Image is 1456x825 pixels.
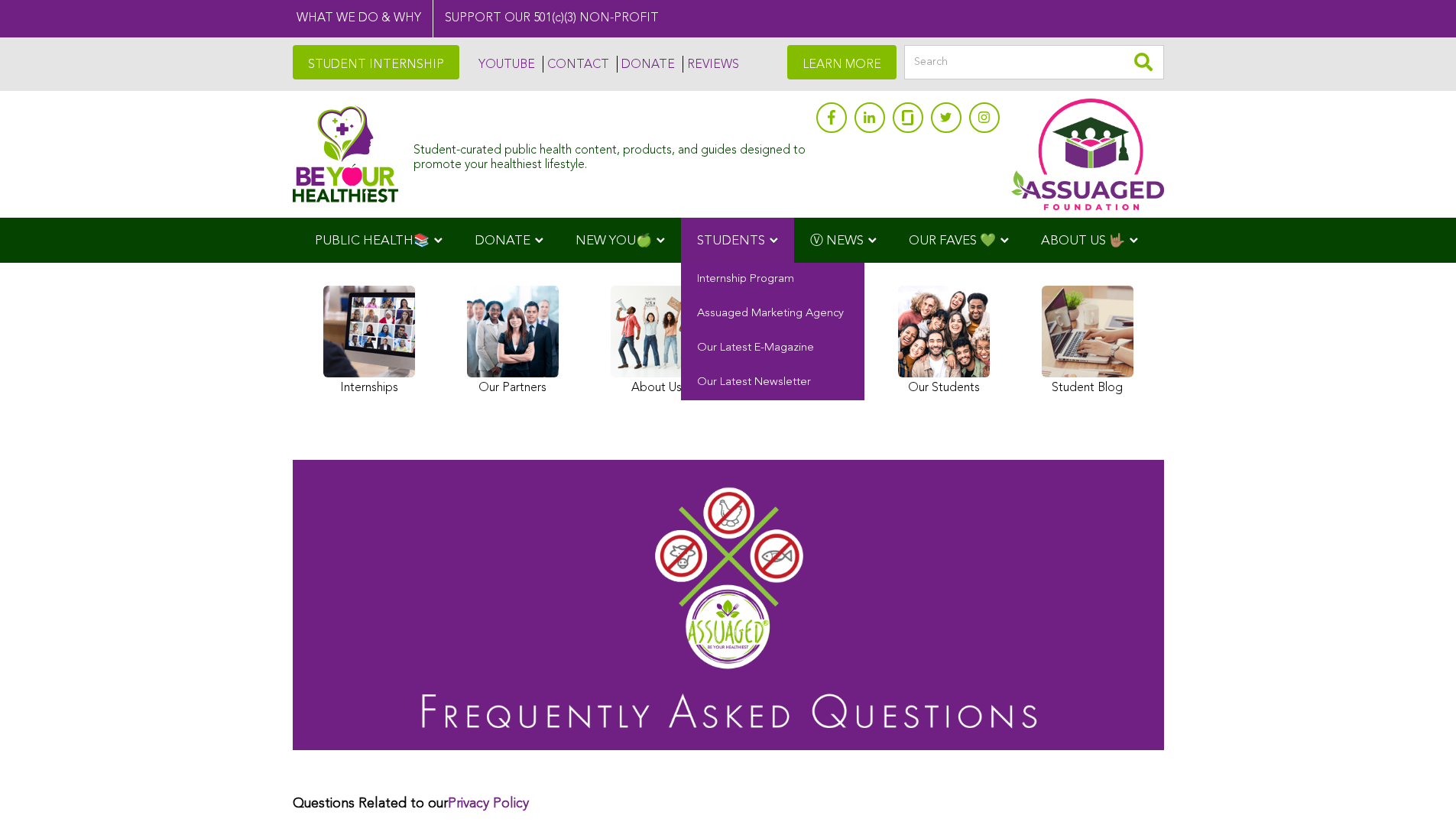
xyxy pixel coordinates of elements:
[681,332,864,366] a: Our Latest E-Magazine
[448,797,529,810] a: Privacy Policy
[293,105,399,202] img: Assuaged
[1011,99,1164,210] img: Assuaged App
[902,110,913,125] img: glassdoor
[293,218,1164,263] div: Navigation Menu
[681,297,864,332] a: Assuaged Marketing Agency
[683,56,739,73] a: REVIEWS
[315,235,430,247] span: PUBLIC HEALTH📚
[543,56,609,73] a: CONTACT
[617,56,675,73] a: DONATE
[293,797,529,810] strong: Questions Related to our
[681,366,864,400] a: Our Latest Newsletter
[475,235,530,247] span: DONATE
[810,235,864,247] span: Ⓥ NEWS
[904,45,1164,79] input: Search
[697,235,765,247] span: STUDENTS
[1380,752,1456,825] iframe: Chat Widget
[681,263,864,297] a: Internship Program
[909,235,996,247] span: OUR FAVES 💚
[1041,235,1125,247] span: ABOUT US 🤟🏽
[787,45,897,79] a: LEARN MORE
[293,460,1164,750] img: Assuaged Frequently Asked Questions
[413,136,808,173] div: Student-curated public health content, products, and guides designed to promote your healthiest l...
[475,56,535,73] a: YOUTUBE
[576,235,652,247] span: NEW YOU🍏
[293,45,459,79] a: STUDENT INTERNSHIP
